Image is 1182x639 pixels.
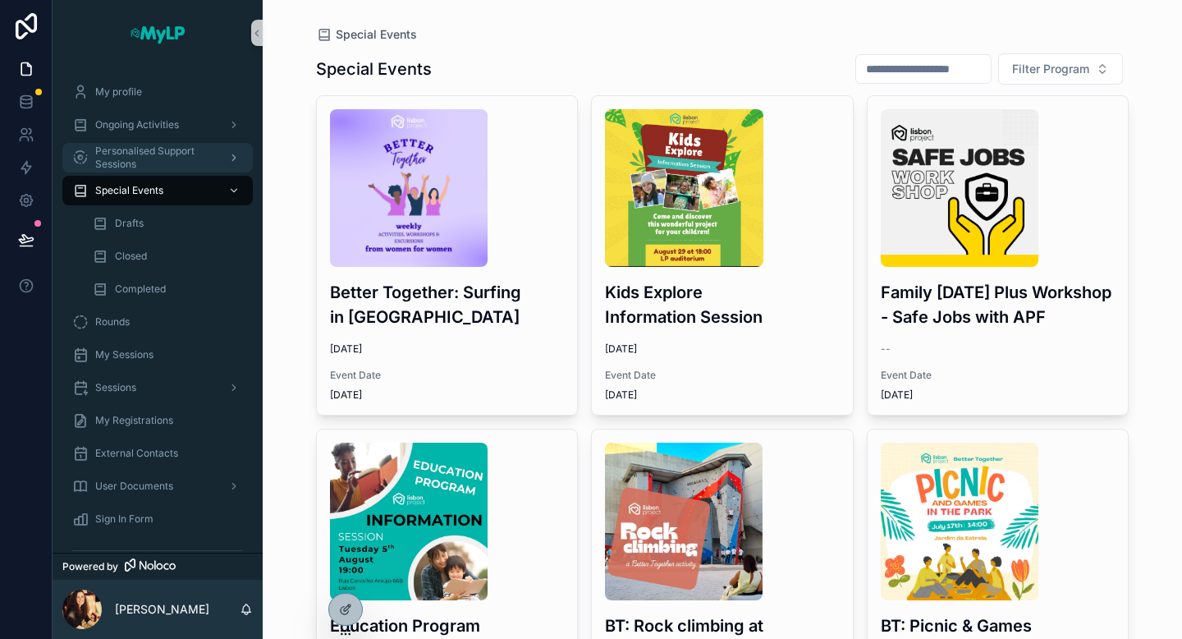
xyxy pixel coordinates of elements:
a: Rounds [62,307,253,337]
img: MyLP.jpg [605,443,763,600]
div: scrollable content [53,66,263,553]
span: Completed [115,283,166,296]
h3: Kids Explore Information Session [605,280,840,329]
span: My Registrations [95,414,173,427]
a: IMG_7657.jpgKids Explore Information Session[DATE]Event Date[DATE] [591,95,854,416]
img: MyLP---Safe-Jobs.png [881,109,1038,267]
h3: Better Together: Surfing in [GEOGRAPHIC_DATA] [330,280,565,329]
a: Drafts [82,209,253,238]
span: Event Date [330,369,565,382]
span: Personalised Support Sessions [95,145,215,171]
span: [DATE] [605,342,840,356]
a: My Sessions [62,340,253,370]
span: Special Events [336,26,417,43]
span: Event Date [605,369,840,382]
img: Tuesday-5th-August-1900.jpg [330,443,488,600]
span: [DATE] [881,388,1116,402]
span: My Sessions [95,348,153,361]
a: Powered by [53,553,263,580]
span: Ongoing Activities [95,118,179,131]
a: Completed [82,274,253,304]
a: Closed [82,241,253,271]
a: Sign In Form [62,504,253,534]
span: [DATE] [605,388,840,402]
a: Ongoing Activities [62,110,253,140]
span: [DATE] [330,342,565,356]
span: [DATE] [330,388,565,402]
span: External Contacts [95,447,178,460]
h3: Family [DATE] Plus Workshop - Safe Jobs with APF [881,280,1116,329]
span: Sessions [95,381,136,394]
a: External Contacts [62,439,253,468]
a: User Documents [62,471,253,501]
img: IMG_7657.jpg [605,109,763,267]
span: Powered by [62,560,118,573]
a: My Registrations [62,406,253,435]
a: Better-Together.jpegBetter Together: Surfing in [GEOGRAPHIC_DATA][DATE]Event Date[DATE] [316,95,579,416]
span: Sign In Form [95,513,153,526]
span: Event Date [881,369,1116,382]
img: Better-Together.jpeg [330,109,488,267]
span: My profile [95,85,142,99]
p: [PERSON_NAME] [115,601,209,618]
img: WhatsApp-Image-2025-07-14-at-10.26.04.jpeg [881,443,1038,600]
h1: Special Events [316,57,432,80]
span: Rounds [95,315,130,329]
a: My profile [62,77,253,107]
h3: BT: Picnic & Games [881,614,1116,638]
a: Special Events [316,26,417,43]
span: Special Events [95,184,163,197]
span: Filter Program [1012,61,1089,77]
a: Special Events [62,176,253,205]
span: Drafts [115,217,144,230]
span: -- [881,342,891,356]
span: User Documents [95,480,173,493]
a: Sessions [62,373,253,402]
a: MyLP---Safe-Jobs.pngFamily [DATE] Plus Workshop - Safe Jobs with APF--Event Date[DATE] [867,95,1129,416]
a: Personalised Support Sessions [62,143,253,172]
span: Closed [115,250,147,263]
img: App logo [129,20,186,46]
button: Select Button [998,53,1123,85]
